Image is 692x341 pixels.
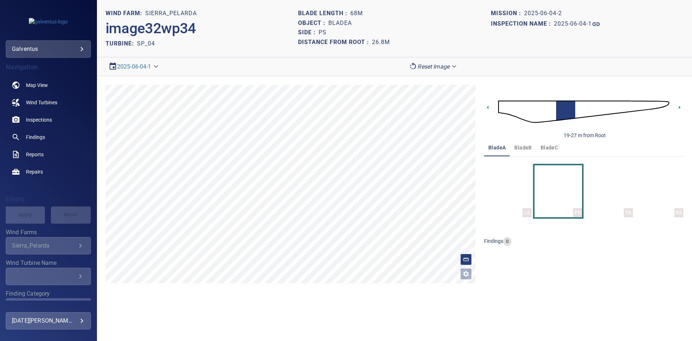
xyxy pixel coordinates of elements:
[417,63,449,70] em: Reset Image
[106,40,137,47] h2: TURBINE:
[484,238,503,244] span: findings
[26,151,44,158] span: Reports
[541,143,558,152] span: bladeC
[6,94,91,111] a: windturbines noActive
[26,134,45,141] span: Findings
[460,268,472,280] button: Open image filters and tagging options
[656,165,663,217] a: SS
[523,208,532,217] div: LE
[6,163,91,180] a: repairs noActive
[585,165,633,217] button: TE
[328,20,352,27] h1: bladeA
[514,143,532,152] span: bladeB
[26,116,52,123] span: Inspections
[554,20,600,29] a: 2025-06-04-1
[554,21,592,27] h1: 2025-06-04-1
[298,39,372,46] h1: Distance from root :
[504,165,511,217] a: LE
[12,315,85,327] div: [DATE][PERSON_NAME]
[6,291,91,297] label: Finding Category
[106,20,196,37] h2: image32wp34
[6,64,91,71] h4: Navigation
[298,10,350,17] h1: Blade length :
[12,43,85,55] div: galventus
[372,39,390,46] h1: 26.8m
[534,165,582,217] button: PS
[498,91,669,132] img: d
[488,143,506,152] span: bladeA
[29,18,68,25] img: galventus-logo
[145,10,197,17] h1: Sierra_Pelarda
[674,208,683,217] div: SS
[6,76,91,94] a: map noActive
[605,165,613,217] a: TE
[26,168,43,175] span: Repairs
[6,260,91,266] label: Wind Turbine Name
[555,165,562,217] a: PS
[298,29,319,36] h1: Side :
[26,82,48,89] span: Map View
[564,132,606,139] div: 19-27 m from Root
[6,40,91,58] div: galventus
[6,237,91,254] div: Wind Farms
[484,165,532,217] button: LE
[298,20,328,27] h1: Object :
[137,40,155,47] h2: SP_04
[491,21,554,27] h1: Inspection name :
[106,60,163,73] div: 2025-06-04-1
[6,146,91,163] a: reports noActive
[6,229,91,235] label: Wind Farms
[6,268,91,285] div: Wind Turbine Name
[26,99,57,106] span: Wind Turbines
[524,10,562,17] h1: 2025-06-04-2
[106,10,145,17] h1: WIND FARM:
[624,208,633,217] div: TE
[6,111,91,128] a: inspections noActive
[6,196,91,203] h4: Filters
[319,29,327,36] h1: PS
[573,208,582,217] div: PS
[6,298,91,316] div: Finding Category
[6,128,91,146] a: findings noActive
[117,63,151,70] a: 2025-06-04-1
[350,10,363,17] h1: 68m
[636,165,683,217] button: SS
[491,10,524,17] h1: Mission :
[503,238,511,245] span: 0
[12,242,76,249] div: Sierra_Pelarda
[406,60,461,73] div: Reset Image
